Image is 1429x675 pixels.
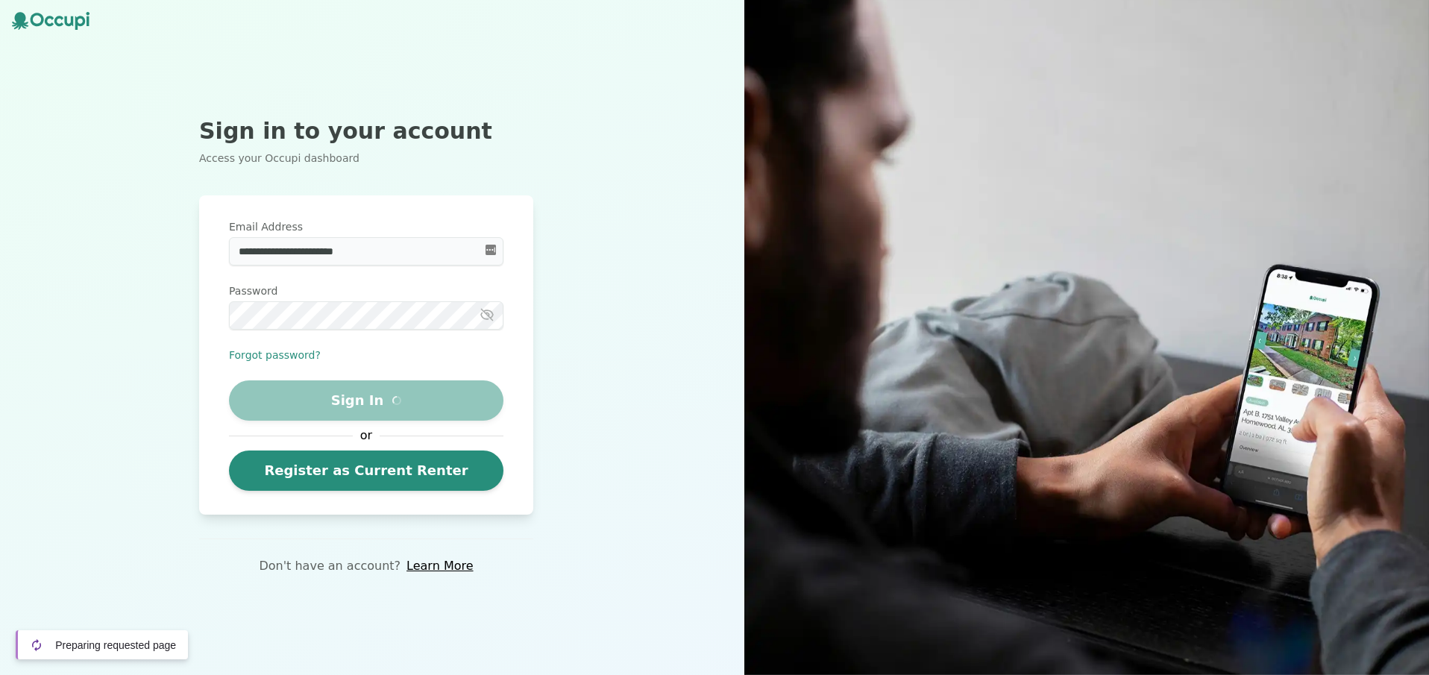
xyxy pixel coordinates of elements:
label: Email Address [229,219,503,234]
a: Learn More [406,557,473,575]
span: or [353,427,380,445]
label: Password [229,283,503,298]
button: Forgot password? [229,348,321,362]
p: Don't have an account? [259,557,401,575]
p: Access your Occupi dashboard [199,151,533,166]
h2: Sign in to your account [199,118,533,145]
a: Register as Current Renter [229,450,503,491]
